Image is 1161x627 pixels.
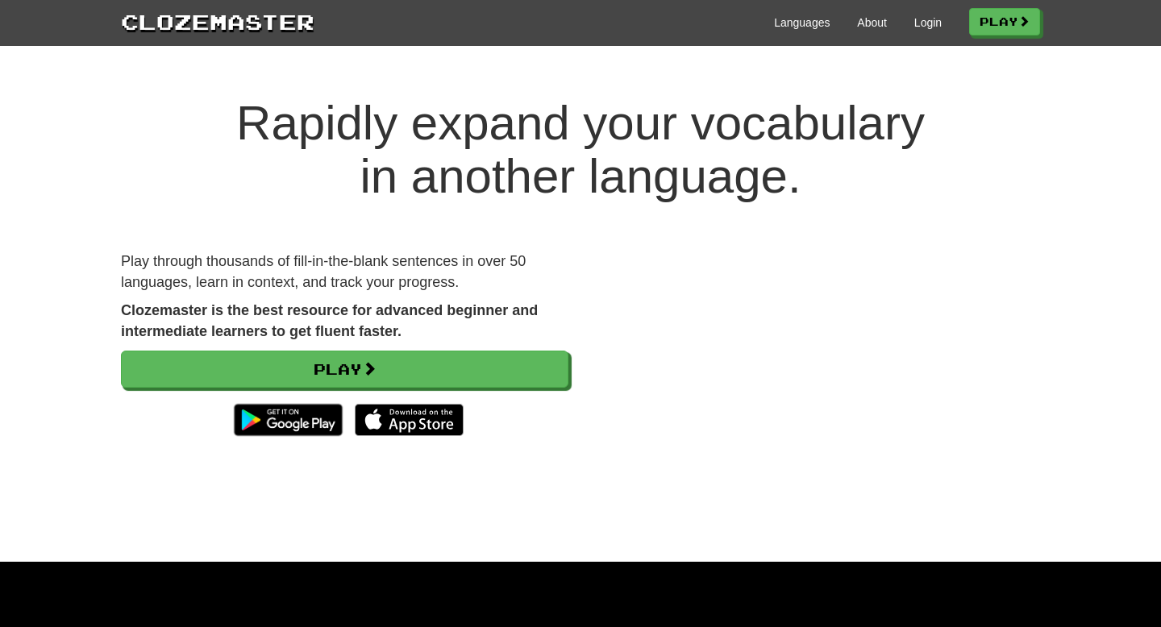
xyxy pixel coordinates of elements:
a: Play [969,8,1040,35]
a: Languages [774,15,830,31]
a: Login [914,15,942,31]
a: Play [121,351,568,388]
img: Get it on Google Play [226,396,351,444]
strong: Clozemaster is the best resource for advanced beginner and intermediate learners to get fluent fa... [121,302,538,339]
img: Download_on_the_App_Store_Badge_US-UK_135x40-25178aeef6eb6b83b96f5f2d004eda3bffbb37122de64afbaef7... [355,404,464,436]
a: Clozemaster [121,6,314,36]
a: About [857,15,887,31]
p: Play through thousands of fill-in-the-blank sentences in over 50 languages, learn in context, and... [121,251,568,293]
